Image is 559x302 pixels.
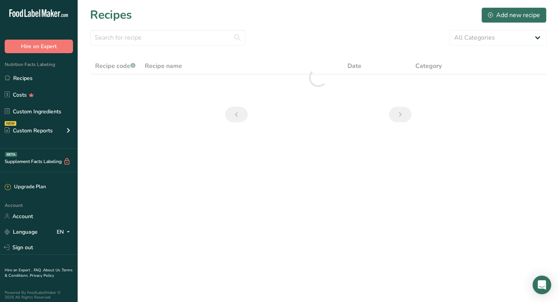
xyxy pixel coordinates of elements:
div: Open Intercom Messenger [533,276,551,294]
button: Hire an Expert [5,40,73,53]
a: FAQ . [34,267,43,273]
div: NEW [5,121,16,126]
div: Custom Reports [5,127,53,135]
a: Previous page [225,107,248,122]
a: About Us . [43,267,62,273]
h1: Recipes [90,6,132,24]
div: Powered By FoodLabelMaker © 2025 All Rights Reserved [5,290,73,300]
button: Add new recipe [481,7,547,23]
a: Next page [389,107,411,122]
div: BETA [5,152,17,157]
a: Hire an Expert . [5,267,32,273]
a: Privacy Policy [30,273,54,278]
a: Language [5,225,38,239]
div: Add new recipe [488,10,540,20]
div: EN [57,227,73,236]
input: Search for recipe [90,30,245,45]
a: Terms & Conditions . [5,267,73,278]
div: Upgrade Plan [5,183,46,191]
